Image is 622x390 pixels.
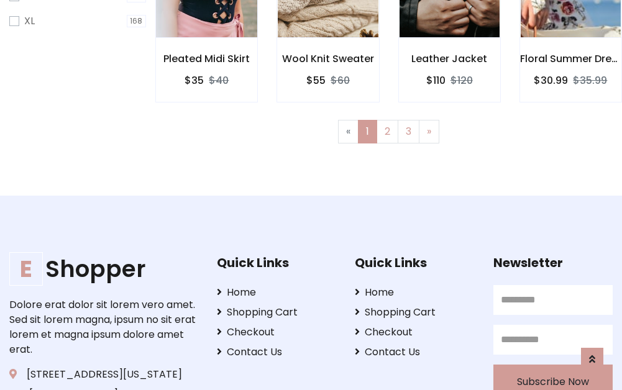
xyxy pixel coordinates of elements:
[355,345,474,360] a: Contact Us
[520,53,621,65] h6: Floral Summer Dress
[355,285,474,300] a: Home
[9,367,198,382] p: [STREET_ADDRESS][US_STATE]
[493,255,613,270] h5: Newsletter
[277,53,378,65] h6: Wool Knit Sweater
[185,75,204,86] h6: $35
[24,14,35,29] label: XL
[9,297,198,357] p: Dolore erat dolor sit lorem vero amet. Sed sit lorem magna, ipsum no sit erat lorem et magna ipsu...
[9,255,198,283] h1: Shopper
[306,75,326,86] h6: $55
[419,120,439,143] a: Next
[399,53,500,65] h6: Leather Jacket
[9,255,198,283] a: EShopper
[217,255,336,270] h5: Quick Links
[355,255,474,270] h5: Quick Links
[427,124,431,138] span: »
[355,325,474,340] a: Checkout
[217,345,336,360] a: Contact Us
[209,73,229,88] del: $40
[127,15,147,27] span: 168
[9,252,43,286] span: E
[450,73,473,88] del: $120
[217,305,336,320] a: Shopping Cart
[355,305,474,320] a: Shopping Cart
[573,73,607,88] del: $35.99
[377,120,398,143] a: 2
[156,53,257,65] h6: Pleated Midi Skirt
[331,73,350,88] del: $60
[217,325,336,340] a: Checkout
[358,120,377,143] a: 1
[534,75,568,86] h6: $30.99
[217,285,336,300] a: Home
[426,75,446,86] h6: $110
[398,120,419,143] a: 3
[165,120,613,143] nav: Page navigation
